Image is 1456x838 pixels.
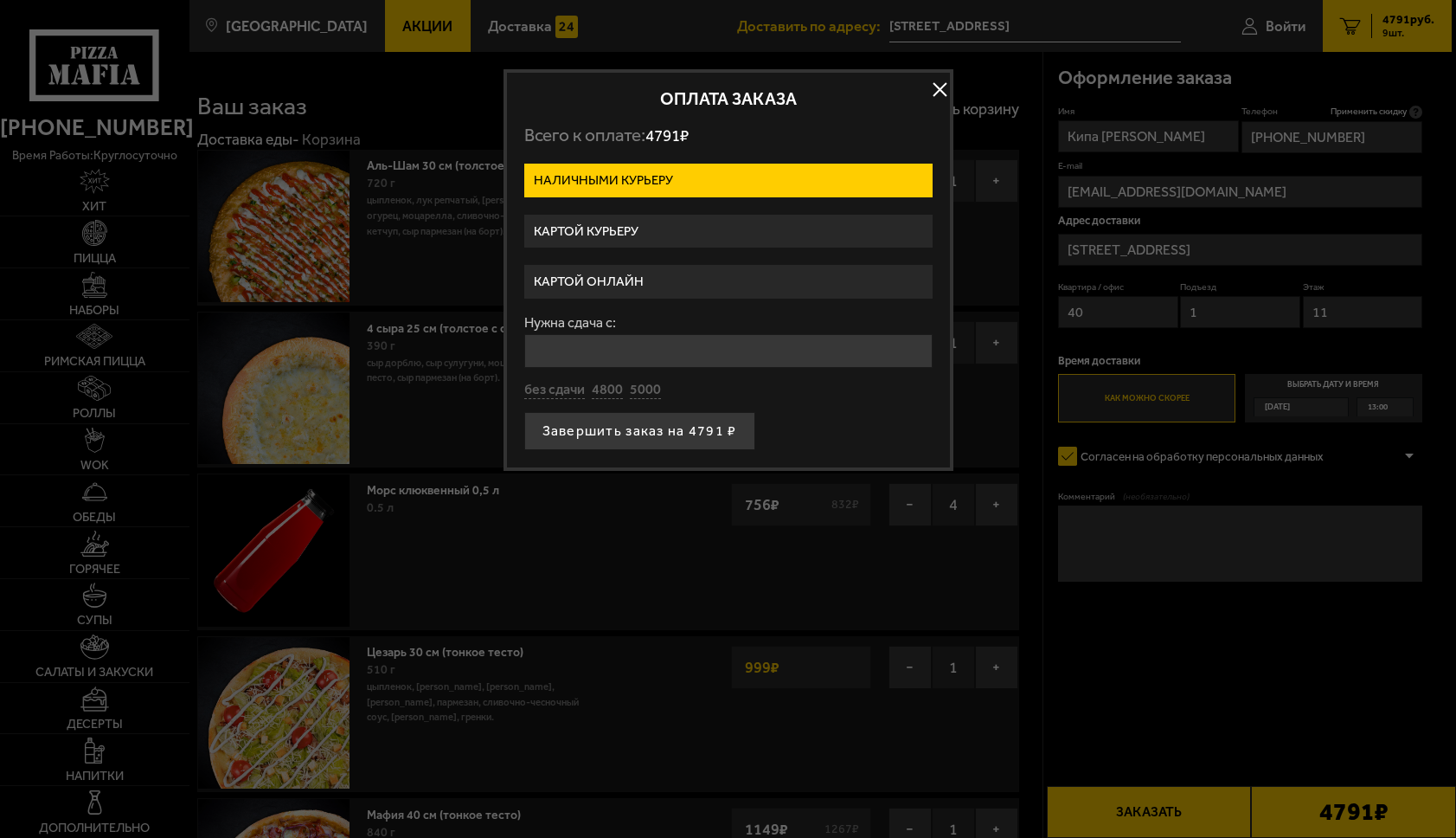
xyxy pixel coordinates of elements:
span: 4791 ₽ [645,126,689,145]
button: без сдачи [524,381,585,400]
h2: Оплата заказа [524,90,933,107]
button: Завершить заказ на 4791 ₽ [524,412,755,450]
button: 4800 [592,381,623,400]
label: Нужна сдача с: [524,316,933,330]
p: Всего к оплате: [524,125,933,146]
label: Картой курьеру [524,215,933,248]
label: Картой онлайн [524,265,933,299]
label: Наличными курьеру [524,164,933,197]
button: 5000 [630,381,661,400]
